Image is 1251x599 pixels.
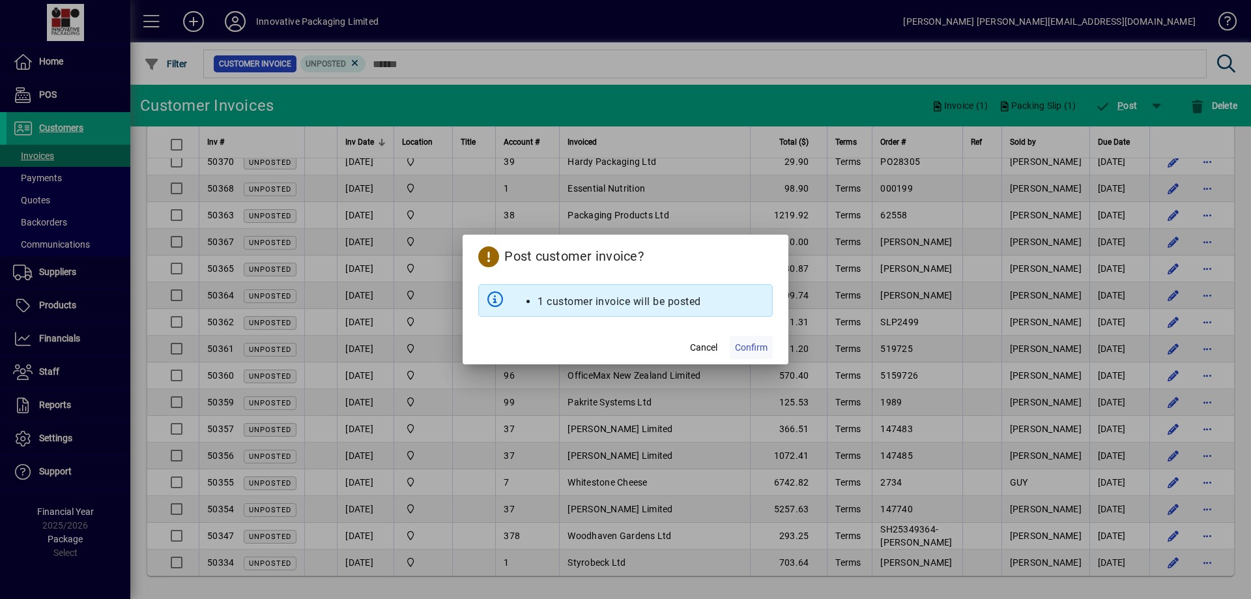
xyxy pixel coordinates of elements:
[463,235,788,274] h2: Post customer invoice?
[730,336,773,359] button: Confirm
[683,336,725,359] button: Cancel
[538,294,701,310] li: 1 customer invoice will be posted
[690,341,717,355] span: Cancel
[735,341,768,355] span: Confirm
